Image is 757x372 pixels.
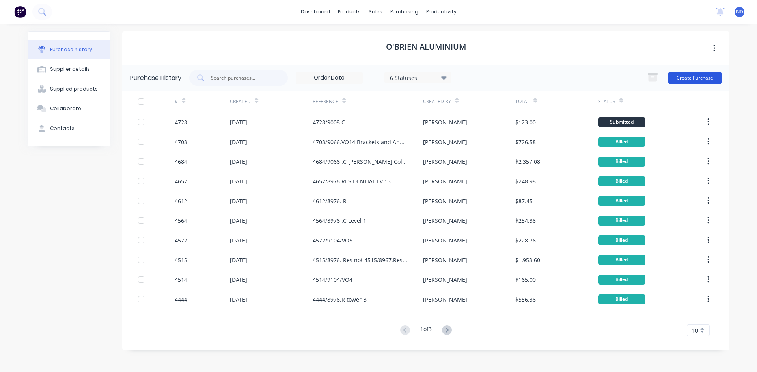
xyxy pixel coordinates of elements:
button: Purchase history [28,40,110,59]
div: Billed [598,216,645,226]
div: Supplied products [50,85,98,93]
div: [DATE] [230,138,247,146]
div: 1 of 3 [420,325,432,336]
div: Billed [598,176,645,186]
div: [DATE] [230,217,247,225]
div: 4684 [175,157,187,166]
div: [DATE] [230,118,247,126]
div: Billed [598,255,645,265]
div: $87.45 [515,197,533,205]
div: Billed [598,294,645,304]
div: # [175,98,178,105]
div: 4444/8976.R tower B [313,295,367,304]
div: Billed [598,196,645,206]
div: [DATE] [230,295,247,304]
div: $248.98 [515,177,536,185]
button: Collaborate [28,99,110,118]
div: Created [230,98,251,105]
h1: O'Brien Aluminium [386,42,466,52]
div: sales [365,6,386,18]
div: [DATE] [230,236,247,244]
a: dashboard [297,6,334,18]
div: [PERSON_NAME] [423,118,467,126]
div: 4703/9066.VO14 Brackets and Angles [313,138,407,146]
button: Contacts [28,118,110,138]
div: $165.00 [515,276,536,284]
div: 4657 [175,177,187,185]
div: 4444 [175,295,187,304]
div: 4515/8976. Res not 4515/8967.Res (LW) [313,256,407,264]
div: 4564 [175,217,187,225]
div: [DATE] [230,256,247,264]
div: purchasing [386,6,422,18]
button: Create Purchase [668,72,722,84]
div: $254.38 [515,217,536,225]
div: 4572 [175,236,187,244]
div: 4657/8976 RESIDENTIAL LV 13 [313,177,391,185]
div: [PERSON_NAME] [423,177,467,185]
div: Collaborate [50,105,81,112]
div: [PERSON_NAME] [423,138,467,146]
div: Purchase history [50,46,92,53]
div: Created By [423,98,451,105]
div: $123.00 [515,118,536,126]
div: 4612 [175,197,187,205]
div: Billed [598,137,645,147]
div: productivity [422,6,461,18]
div: [PERSON_NAME] [423,256,467,264]
div: 4515 [175,256,187,264]
div: $1,953.60 [515,256,540,264]
div: $726.58 [515,138,536,146]
div: Status [598,98,615,105]
div: Submitted [598,117,645,127]
span: ND [736,8,743,15]
div: $2,357.08 [515,157,540,166]
div: 6 Statuses [390,73,446,81]
div: Billed [598,275,645,285]
div: 4564/8976 .C Level 1 [313,217,366,225]
button: Supplied products [28,79,110,99]
div: Purchase History [130,73,181,83]
div: [DATE] [230,276,247,284]
div: [DATE] [230,197,247,205]
div: 4612/8976. R [313,197,347,205]
div: Reference [313,98,338,105]
img: Factory [14,6,26,18]
div: $228.76 [515,236,536,244]
input: Order Date [296,72,362,84]
div: [PERSON_NAME] [423,236,467,244]
div: [DATE] [230,177,247,185]
div: 4684/9066 .C [PERSON_NAME] College Back Pans [313,157,407,166]
div: Billed [598,157,645,167]
button: Supplier details [28,59,110,79]
div: 4728 [175,118,187,126]
div: Total [515,98,530,105]
div: 4572/9104/VO5 [313,236,352,244]
div: [PERSON_NAME] [423,295,467,304]
div: 4514 [175,276,187,284]
div: Supplier details [50,66,90,73]
div: [PERSON_NAME] [423,276,467,284]
div: [PERSON_NAME] [423,197,467,205]
span: 10 [692,326,698,335]
div: 4728/9008 C. [313,118,347,126]
div: [DATE] [230,157,247,166]
div: 4703 [175,138,187,146]
div: $556.38 [515,295,536,304]
div: Billed [598,235,645,245]
div: Contacts [50,125,75,132]
div: products [334,6,365,18]
div: [PERSON_NAME] [423,157,467,166]
input: Search purchases... [210,74,276,82]
div: [PERSON_NAME] [423,217,467,225]
div: 4514/9104/VO4 [313,276,352,284]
